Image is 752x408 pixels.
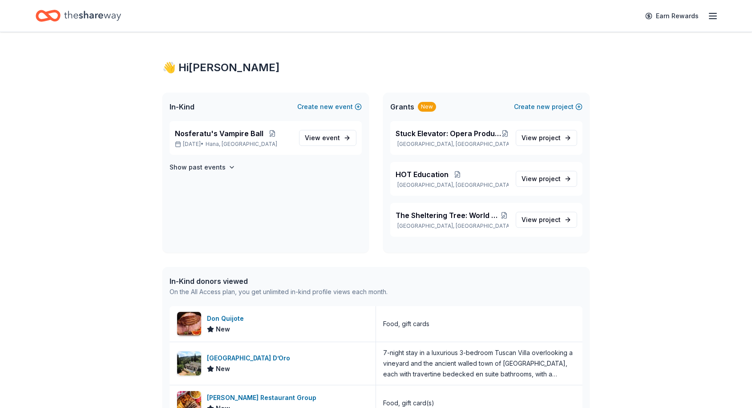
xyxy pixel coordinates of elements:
div: 👋 Hi [PERSON_NAME] [162,61,590,75]
span: HOT Education [396,169,449,180]
div: New [418,102,436,112]
p: [GEOGRAPHIC_DATA], [GEOGRAPHIC_DATA] [396,182,509,189]
div: [PERSON_NAME] Restaurant Group [207,392,320,403]
span: New [216,364,230,374]
div: [GEOGRAPHIC_DATA] D’Oro [207,353,294,364]
p: [GEOGRAPHIC_DATA], [GEOGRAPHIC_DATA] [396,141,509,148]
div: In-Kind donors viewed [170,276,388,287]
span: In-Kind [170,101,194,112]
span: project [539,216,561,223]
span: View [522,174,561,184]
a: Earn Rewards [640,8,704,24]
span: project [539,134,561,141]
img: Image for Villa Sogni D’Oro [177,351,201,376]
span: Hana, [GEOGRAPHIC_DATA] [206,141,277,148]
a: Home [36,5,121,26]
span: event [322,134,340,141]
span: View [522,133,561,143]
p: [GEOGRAPHIC_DATA], [GEOGRAPHIC_DATA] [396,222,509,230]
span: new [537,101,550,112]
span: New [216,324,230,335]
p: [DATE] • [175,141,292,148]
span: project [539,175,561,182]
div: Don Quijote [207,313,247,324]
a: View project [516,130,577,146]
button: Createnewevent [297,101,362,112]
a: View project [516,171,577,187]
span: View [305,133,340,143]
a: View event [299,130,356,146]
span: Nosferatu's Vampire Ball [175,128,263,139]
h4: Show past events [170,162,226,173]
span: new [320,101,333,112]
button: Createnewproject [514,101,582,112]
div: On the All Access plan, you get unlimited in-kind profile views each month. [170,287,388,297]
div: Food, gift cards [383,319,429,329]
span: Grants [390,101,414,112]
button: Show past events [170,162,235,173]
span: View [522,214,561,225]
div: 7-night stay in a luxurious 3-bedroom Tuscan Villa overlooking a vineyard and the ancient walled ... [383,347,575,380]
img: Image for Don Quijote [177,312,201,336]
span: The Sheltering Tree: World Premiere, New Hawaiian Opera [396,210,500,221]
a: View project [516,212,577,228]
span: Stuck Elevator: Opera Production Highlighting Struggles of Immigration [396,128,501,139]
